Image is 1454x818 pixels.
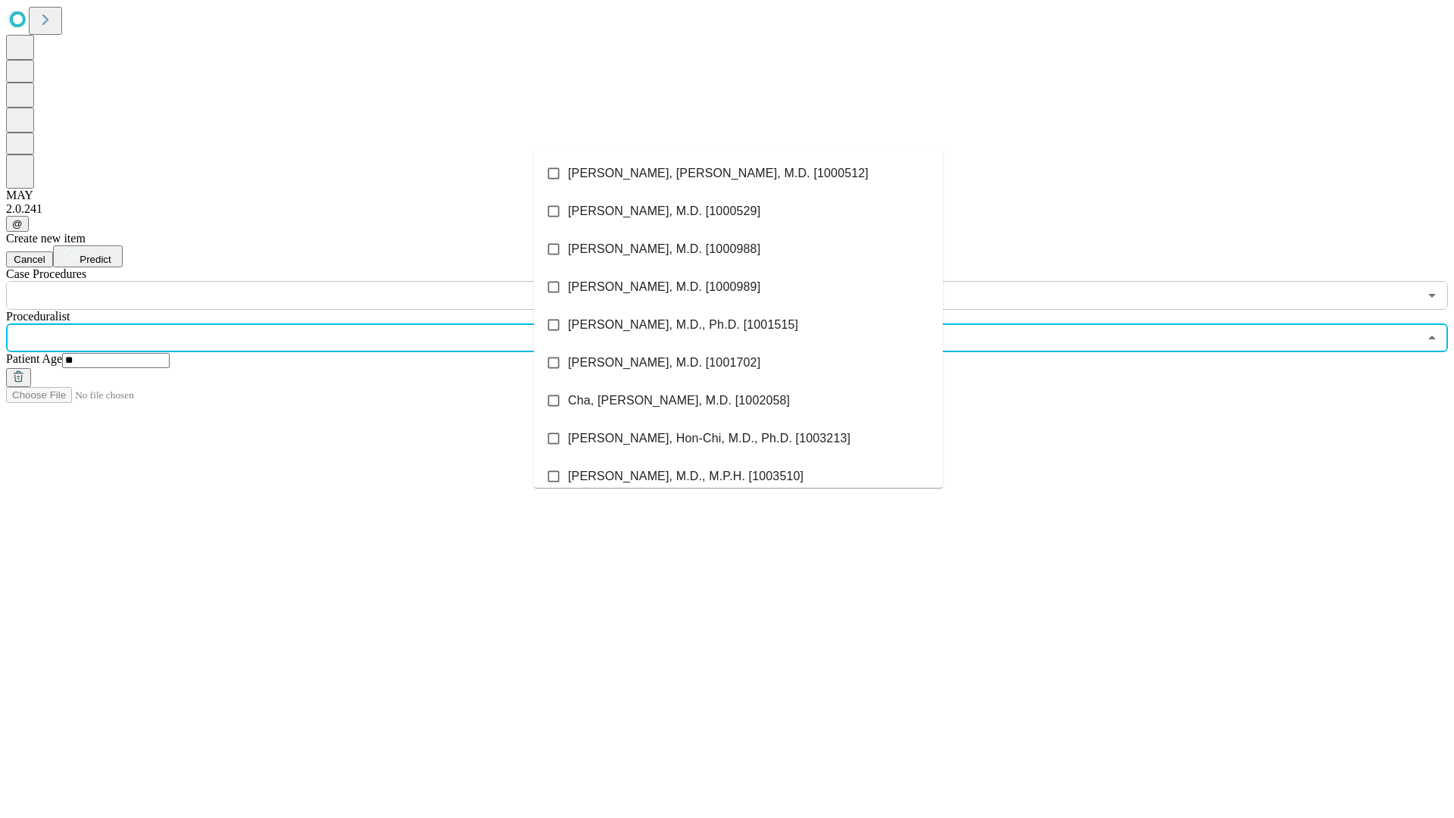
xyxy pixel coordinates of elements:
[6,310,70,323] span: Proceduralist
[6,267,86,280] span: Scheduled Procedure
[568,354,760,372] span: [PERSON_NAME], M.D. [1001702]
[568,278,760,296] span: [PERSON_NAME], M.D. [1000989]
[568,392,790,410] span: Cha, [PERSON_NAME], M.D. [1002058]
[6,216,29,232] button: @
[1421,327,1443,348] button: Close
[568,467,803,485] span: [PERSON_NAME], M.D., M.P.H. [1003510]
[6,251,53,267] button: Cancel
[6,202,1448,216] div: 2.0.241
[568,316,798,334] span: [PERSON_NAME], M.D., Ph.D. [1001515]
[6,189,1448,202] div: MAY
[1421,285,1443,306] button: Open
[53,245,123,267] button: Predict
[568,202,760,220] span: [PERSON_NAME], M.D. [1000529]
[568,429,850,448] span: [PERSON_NAME], Hon-Chi, M.D., Ph.D. [1003213]
[568,240,760,258] span: [PERSON_NAME], M.D. [1000988]
[14,254,45,265] span: Cancel
[6,232,86,245] span: Create new item
[6,352,62,365] span: Patient Age
[12,218,23,229] span: @
[80,254,111,265] span: Predict
[568,164,869,183] span: [PERSON_NAME], [PERSON_NAME], M.D. [1000512]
